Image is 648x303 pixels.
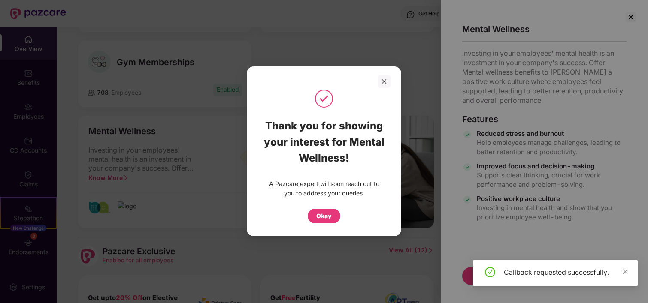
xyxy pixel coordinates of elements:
[504,267,627,277] div: Callback requested successfully.
[485,267,495,277] span: check-circle
[381,78,387,84] span: close
[622,269,628,275] span: close
[313,88,335,109] img: svg+xml;base64,PHN2ZyB4bWxucz0iaHR0cDovL3d3dy53My5vcmcvMjAwMC9zdmciIHdpZHRoPSI1MCIgaGVpZ2h0PSI1MC...
[316,212,332,221] div: Okay
[257,109,391,175] div: Thank you for showing your interest for Mental Wellness!
[264,180,384,198] div: A Pazcare expert will soon reach out to you to address your queries.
